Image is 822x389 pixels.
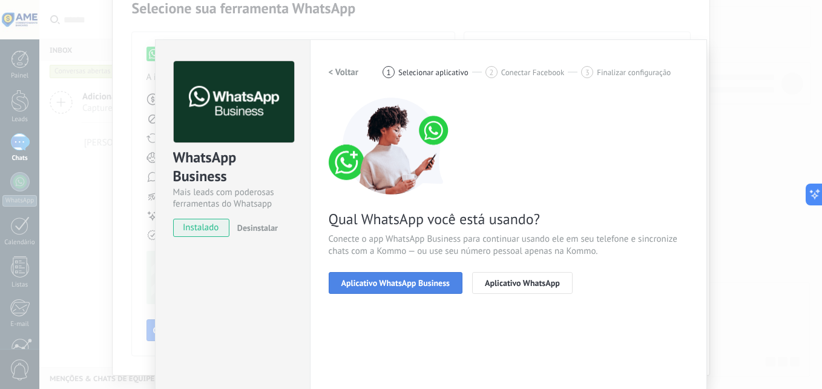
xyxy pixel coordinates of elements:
span: 2 [489,67,493,78]
button: Desinstalar [232,219,278,237]
span: instalado [174,219,229,237]
img: logo_main.png [174,61,294,143]
div: Mais leads com poderosas ferramentas do Whatsapp [173,187,292,210]
span: 1 [387,67,391,78]
span: Conecte o app WhatsApp Business para continuar usando ele em seu telefone e sincronize chats com ... [329,233,688,258]
span: Selecionar aplicativo [398,68,469,77]
button: Aplicativo WhatsApp [472,272,573,294]
img: connect number [329,98,456,194]
div: WhatsApp Business [173,148,292,187]
h2: < Voltar [329,67,359,78]
span: Qual WhatsApp você está usando? [329,210,688,228]
span: Conectar Facebook [501,68,565,77]
button: Aplicativo WhatsApp Business [329,272,462,294]
span: Aplicativo WhatsApp [485,279,560,287]
span: Desinstalar [237,222,278,233]
span: Aplicativo WhatsApp Business [341,279,450,287]
button: < Voltar [329,61,359,83]
span: 3 [585,67,590,78]
span: Finalizar configuração [597,68,671,77]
